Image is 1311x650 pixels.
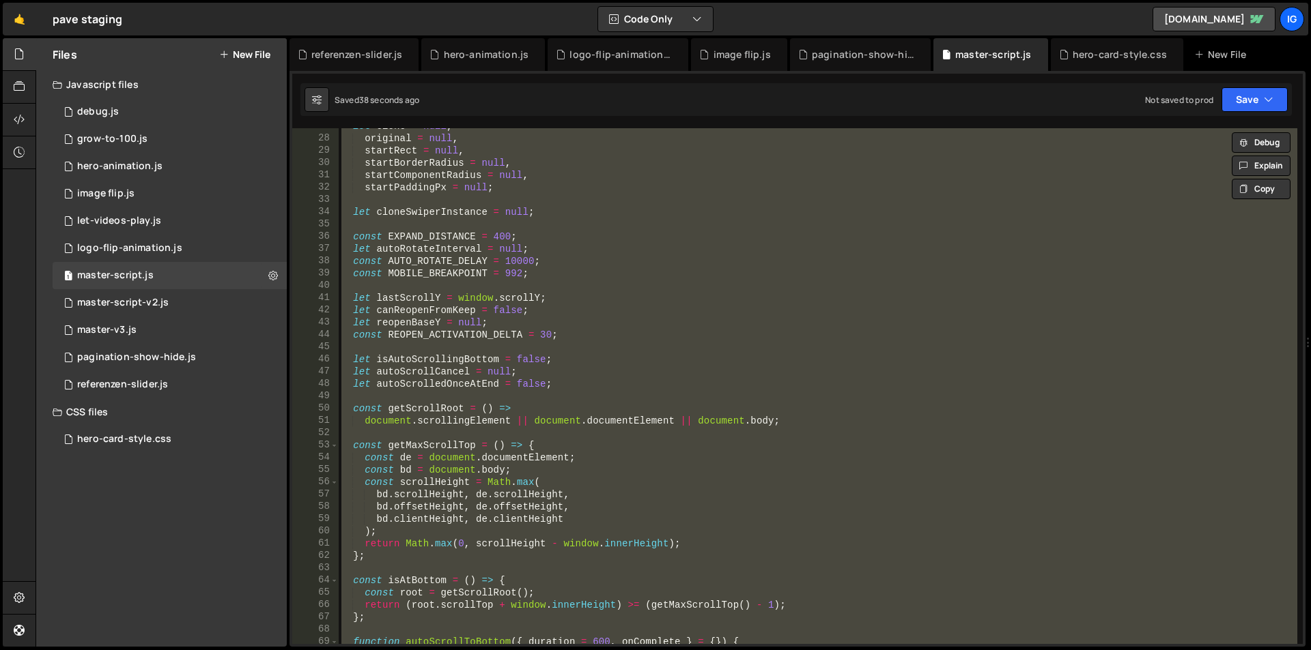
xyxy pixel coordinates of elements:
div: 39 [292,267,339,280]
div: 16760/45980.js [53,289,287,316]
div: hero-card-style.css [77,433,171,445]
div: 60 [292,525,339,537]
div: 61 [292,537,339,550]
a: 🤙 [3,3,36,35]
div: 47 [292,366,339,378]
div: debug.js [77,106,119,118]
div: 16760/45785.js [53,153,287,180]
div: image flip.js [77,188,135,200]
div: 50 [292,402,339,415]
button: Copy [1232,179,1291,199]
div: Not saved to prod [1145,94,1213,106]
div: 66 [292,599,339,611]
div: 16760/46600.js [53,344,287,371]
div: Saved [335,94,419,106]
div: New File [1194,48,1252,61]
div: 52 [292,427,339,439]
div: 40 [292,280,339,292]
div: 48 [292,378,339,390]
div: 33 [292,194,339,206]
div: 16760/46836.js [53,207,287,235]
div: image flip.js [714,48,771,61]
div: 54 [292,452,339,464]
div: referenzen-slider.js [77,379,168,391]
div: 16760/45784.css [53,426,287,453]
div: 59 [292,513,339,525]
a: [DOMAIN_NAME] [1153,7,1275,31]
div: 45 [292,341,339,353]
div: pave staging [53,11,122,27]
div: 16760/46741.js [53,180,287,207]
div: 42 [292,304,339,316]
div: 16760/46055.js [53,316,287,344]
div: 53 [292,439,339,452]
div: master-v3.js [77,324,137,336]
div: 55 [292,464,339,476]
div: 65 [292,587,339,599]
button: New File [219,49,270,60]
div: 58 [292,501,339,513]
div: 62 [292,550,339,562]
div: grow-to-100.js [77,133,147,145]
div: 35 [292,218,339,231]
div: hero-animation.js [444,48,529,61]
div: referenzen-slider.js [311,48,402,61]
div: 56 [292,476,339,488]
button: Explain [1232,156,1291,176]
div: 16760/46602.js [53,98,287,125]
div: pagination-show-hide.js [77,351,196,364]
div: 34 [292,206,339,218]
div: 29 [292,145,339,157]
div: 28 [292,132,339,145]
div: 16760/46375.js [53,235,287,262]
a: ig [1280,7,1304,31]
div: hero-animation.js [77,160,163,173]
div: Javascript files [36,71,287,98]
div: 64 [292,574,339,587]
div: master-script-v2.js [77,297,169,309]
div: 44 [292,329,339,341]
div: logo-flip-animation.js [77,242,182,254]
span: 1 [64,271,72,282]
div: 51 [292,415,339,427]
div: 30 [292,157,339,169]
div: 38 seconds ago [359,94,419,106]
h2: Files [53,47,77,62]
div: pagination-show-hide.js [812,48,914,61]
div: hero-card-style.css [1073,48,1167,61]
div: 38 [292,255,339,267]
button: Code Only [598,7,713,31]
div: CSS files [36,398,287,426]
div: 36 [292,231,339,243]
button: Save [1222,87,1288,112]
div: 16760/47295.js [53,371,287,398]
div: 57 [292,488,339,501]
div: 31 [292,169,339,181]
div: 69 [292,636,339,648]
div: 49 [292,390,339,402]
div: 63 [292,562,339,574]
div: 32 [292,181,339,194]
button: Debug [1232,132,1291,153]
div: 67 [292,611,339,623]
div: 16760/45786.js [53,262,287,289]
div: 37 [292,243,339,255]
div: 41 [292,292,339,304]
div: 46 [292,353,339,366]
div: 68 [292,623,339,636]
div: 43 [292,316,339,329]
div: logo-flip-animation.js [569,48,672,61]
div: master-script.js [77,269,154,282]
div: let-videos-play.js [77,215,161,227]
div: master-script.js [955,48,1032,61]
div: 16760/45783.js [53,125,287,153]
